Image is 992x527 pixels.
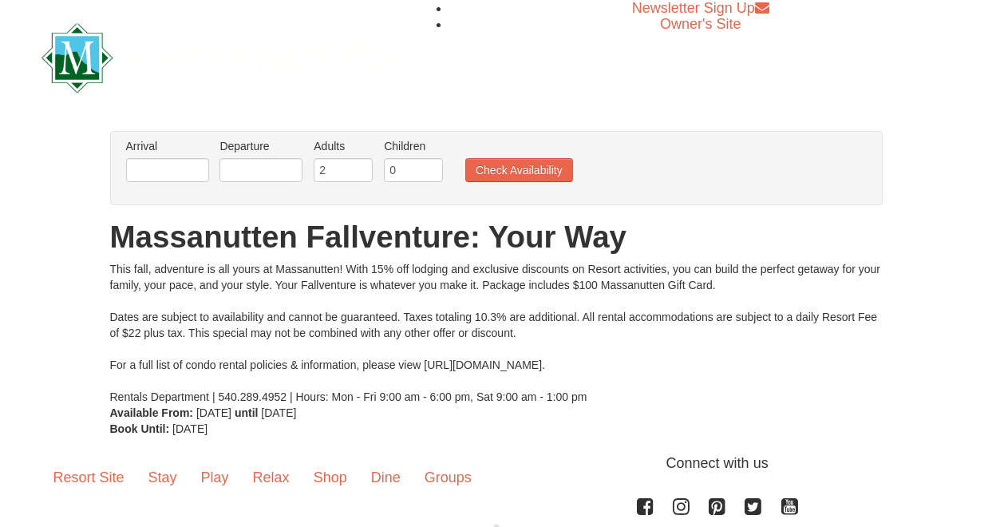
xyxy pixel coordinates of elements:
span: [DATE] [261,406,296,419]
a: Resort Site [41,453,136,502]
strong: until [235,406,259,419]
a: Dine [359,453,413,502]
button: Check Availability [465,158,573,182]
a: Relax [241,453,302,502]
p: Connect with us [41,453,951,474]
a: Owner's Site [660,16,741,32]
a: Play [189,453,241,502]
label: Children [384,138,443,154]
label: Adults [314,138,373,154]
label: Arrival [126,138,209,154]
a: Shop [302,453,359,502]
a: Groups [413,453,484,502]
a: Stay [136,453,189,502]
span: [DATE] [196,406,231,419]
span: [DATE] [172,422,207,435]
strong: Available From: [110,406,194,419]
label: Departure [219,138,302,154]
a: Massanutten Resort [41,37,407,74]
div: This fall, adventure is all yours at Massanutten! With 15% off lodging and exclusive discounts on... [110,261,883,405]
img: Massanutten Resort Logo [41,23,407,93]
h1: Massanutten Fallventure: Your Way [110,221,883,253]
strong: Book Until: [110,422,170,435]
